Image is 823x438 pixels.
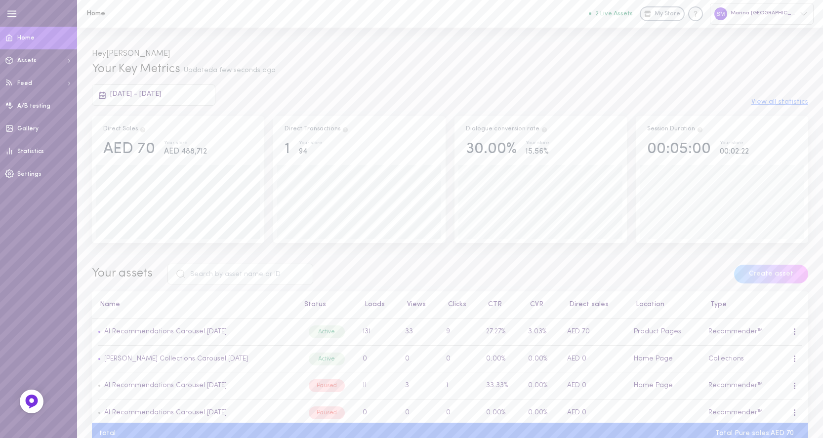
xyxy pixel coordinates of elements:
span: • [98,328,101,335]
td: 0 [399,345,440,372]
td: 0.00% [522,345,561,372]
td: 0 [399,399,440,427]
td: 33.33% [480,372,522,399]
span: My Store [655,10,680,19]
td: 3.03% [522,319,561,346]
div: Direct Transactions [285,125,349,134]
div: Your store [299,141,323,146]
span: Hey [PERSON_NAME] [92,50,170,58]
a: AI Recommendations Carousel [DATE] [101,382,227,389]
span: Recommender™ [708,328,763,335]
a: AI Recommendations Carousel [DATE] [104,382,227,389]
span: Feed [17,80,32,86]
span: Updated a few seconds ago [184,67,276,74]
button: Create asset [734,265,808,283]
button: Loads [360,301,385,308]
span: [DATE] - [DATE] [110,90,161,98]
span: • [98,409,101,416]
span: Direct Sales are the result of users clicking on a product and then purchasing the exact same pro... [139,126,146,132]
td: 1 [440,372,480,399]
span: Track how your session duration increase once users engage with your Assets [697,126,703,132]
td: 0.00% [522,399,561,427]
td: 0.00% [522,372,561,399]
div: Session Duration [647,125,703,134]
span: • [98,355,101,362]
td: AED 70 [561,319,628,346]
div: Total Pure sales: AED 70 [708,430,801,437]
h1: Home [86,10,249,17]
span: Statistics [17,149,44,155]
span: Home [17,35,35,41]
span: Product Pages [634,328,681,335]
td: 0.00% [480,399,522,427]
td: 0 [440,399,480,427]
input: Search by asset name or ID [167,264,313,284]
span: Gallery [17,126,39,132]
div: 94 [299,146,323,158]
div: 15.56% [526,146,549,158]
span: Assets [17,58,37,64]
td: 33 [399,319,440,346]
a: [PERSON_NAME] Collections Carousel [DATE] [101,355,248,362]
button: Status [299,301,326,308]
td: 3 [399,372,440,399]
span: Your Key Metrics [92,63,180,75]
div: Direct Sales [103,125,146,134]
div: 30.00% [466,141,517,158]
a: AI Recommendations Carousel [DATE] [104,409,227,416]
a: My Store [640,6,685,21]
div: Your store [526,141,549,146]
img: Feedback Button [24,394,39,409]
button: CVR [525,301,543,308]
div: AED 488,712 [164,146,207,158]
td: 0 [440,345,480,372]
div: Marina [GEOGRAPHIC_DATA] [710,3,814,24]
a: 2 Live Assets [589,10,640,17]
div: Active [309,325,345,338]
span: A/B testing [17,103,50,109]
div: AED 70 [103,141,155,158]
div: Dialogue conversion rate [466,125,548,134]
div: Knowledge center [688,6,703,21]
button: View all statistics [751,99,808,106]
div: Your store [164,141,207,146]
td: 11 [357,372,399,399]
span: Home Page [634,382,673,389]
td: AED 0 [561,345,628,372]
td: 131 [357,319,399,346]
td: 0.00% [480,345,522,372]
div: 1 [285,141,290,158]
td: AED 0 [561,372,628,399]
td: 27.27% [480,319,522,346]
button: Type [705,301,727,308]
div: Active [309,353,345,365]
span: Total transactions from users who clicked on a product through Dialogue assets, and purchased the... [342,126,349,132]
td: 0 [357,399,399,427]
span: Home Page [634,355,673,362]
div: 00:05:00 [647,141,711,158]
a: [PERSON_NAME] Collections Carousel [DATE] [104,355,248,362]
a: AI Recommendations Carousel [DATE] [101,328,227,335]
button: CTR [483,301,502,308]
span: Collections [708,355,744,362]
div: Paused [309,379,345,392]
button: Direct sales [564,301,609,308]
div: 00:02:22 [720,146,749,158]
button: Views [402,301,426,308]
button: Clicks [443,301,466,308]
div: Paused [309,406,345,419]
td: 9 [440,319,480,346]
td: AED 0 [561,399,628,427]
span: The percentage of users who interacted with one of Dialogue`s assets and ended up purchasing in t... [541,126,548,132]
span: Recommender™ [708,409,763,416]
span: Settings [17,171,41,177]
span: Your assets [92,268,153,279]
span: Recommender™ [708,382,763,389]
button: 2 Live Assets [589,10,633,17]
div: total [92,430,123,437]
a: AI Recommendations Carousel [DATE] [101,409,227,416]
a: AI Recommendations Carousel [DATE] [104,328,227,335]
span: • [98,382,101,389]
button: Location [631,301,664,308]
div: Your store [720,141,749,146]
